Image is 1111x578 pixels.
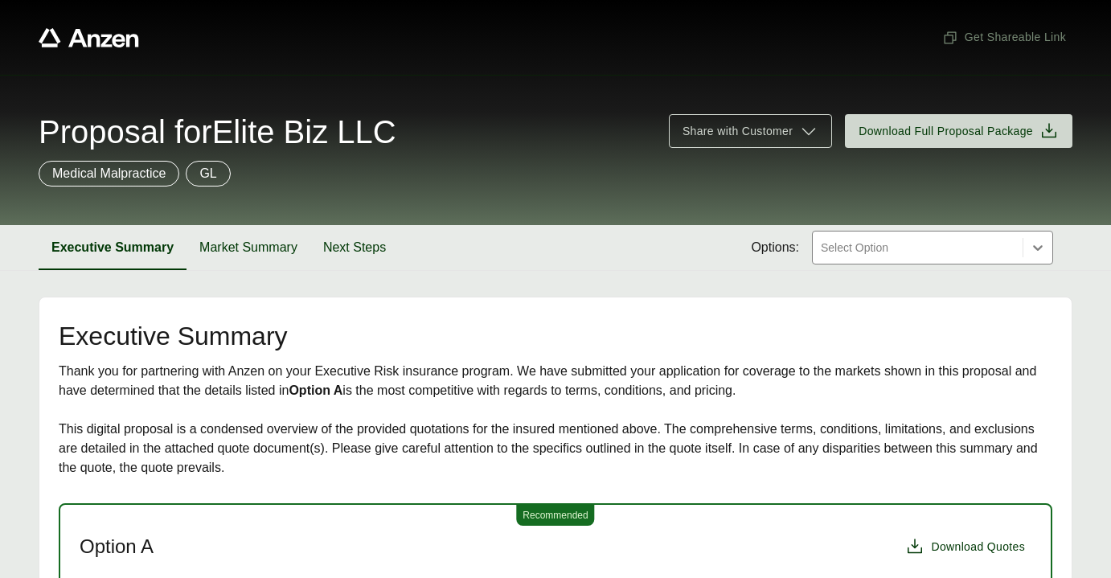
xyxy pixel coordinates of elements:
[39,116,396,148] span: Proposal for Elite Biz LLC
[683,123,793,140] span: Share with Customer
[931,539,1025,555] span: Download Quotes
[59,323,1052,349] h2: Executive Summary
[899,531,1031,563] button: Download Quotes
[80,535,154,559] h3: Option A
[187,225,310,270] button: Market Summary
[199,164,216,183] p: GL
[845,114,1072,148] button: Download Full Proposal Package
[310,225,399,270] button: Next Steps
[942,29,1066,46] span: Get Shareable Link
[859,123,1033,140] span: Download Full Proposal Package
[52,164,166,183] p: Medical Malpractice
[751,238,799,257] span: Options:
[59,362,1052,478] div: Thank you for partnering with Anzen on your Executive Risk insurance program. We have submitted y...
[289,383,342,397] strong: Option A
[39,225,187,270] button: Executive Summary
[669,114,832,148] button: Share with Customer
[936,23,1072,52] button: Get Shareable Link
[39,28,139,47] a: Anzen website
